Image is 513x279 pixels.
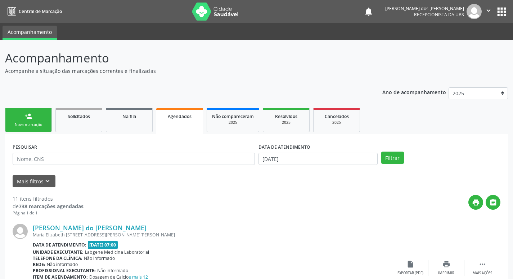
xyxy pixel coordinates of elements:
[468,195,483,210] button: print
[482,4,495,19] button: 
[442,260,450,268] i: print
[33,267,96,274] b: Profissional executante:
[33,249,84,255] b: Unidade executante:
[68,113,90,119] span: Solicitados
[13,210,84,216] div: Página 1 de 1
[467,4,482,19] img: img
[13,141,37,153] label: PESQUISAR
[381,152,404,164] button: Filtrar
[385,5,464,12] div: [PERSON_NAME] dos [PERSON_NAME]
[19,203,84,210] strong: 738 marcações agendadas
[438,271,454,276] div: Imprimir
[258,141,310,153] label: DATA DE ATENDIMENTO
[122,113,136,119] span: Na fila
[268,120,304,125] div: 2025
[13,153,255,165] input: Nome, CNS
[325,113,349,119] span: Cancelados
[5,67,357,75] p: Acompanhe a situação das marcações correntes e finalizadas
[414,12,464,18] span: Recepcionista da UBS
[84,255,115,261] span: Não informado
[44,177,51,185] i: keyboard_arrow_down
[24,112,32,120] div: person_add
[486,195,500,210] button: 
[319,120,355,125] div: 2025
[33,242,86,248] b: Data de atendimento:
[212,113,254,119] span: Não compareceram
[47,261,78,267] span: Não informado
[13,175,55,188] button: Mais filtroskeyboard_arrow_down
[10,122,46,127] div: Nova marcação
[382,87,446,96] p: Ano de acompanhamento
[13,195,84,202] div: 11 itens filtrados
[33,224,147,232] a: [PERSON_NAME] do [PERSON_NAME]
[33,255,82,261] b: Telefone da clínica:
[5,49,357,67] p: Acompanhamento
[485,6,492,14] i: 
[406,260,414,268] i: insert_drive_file
[397,271,423,276] div: Exportar (PDF)
[212,120,254,125] div: 2025
[168,113,192,119] span: Agendados
[478,260,486,268] i: 
[13,224,28,239] img: img
[85,249,149,255] span: Labgene Medicina Laboratorial
[495,5,508,18] button: apps
[5,5,62,17] a: Central de Marcação
[97,267,128,274] span: Não informado
[258,153,378,165] input: Selecione um intervalo
[19,8,62,14] span: Central de Marcação
[364,6,374,17] button: notifications
[489,199,497,206] i: 
[3,26,57,40] a: Acompanhamento
[473,271,492,276] div: Mais ações
[88,241,118,249] span: [DATE] 07:00
[275,113,297,119] span: Resolvidos
[33,261,45,267] b: Rede:
[33,232,392,238] div: Maria Elizabeth [STREET_ADDRESS][PERSON_NAME][PERSON_NAME]
[472,199,480,206] i: print
[13,202,84,210] div: de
